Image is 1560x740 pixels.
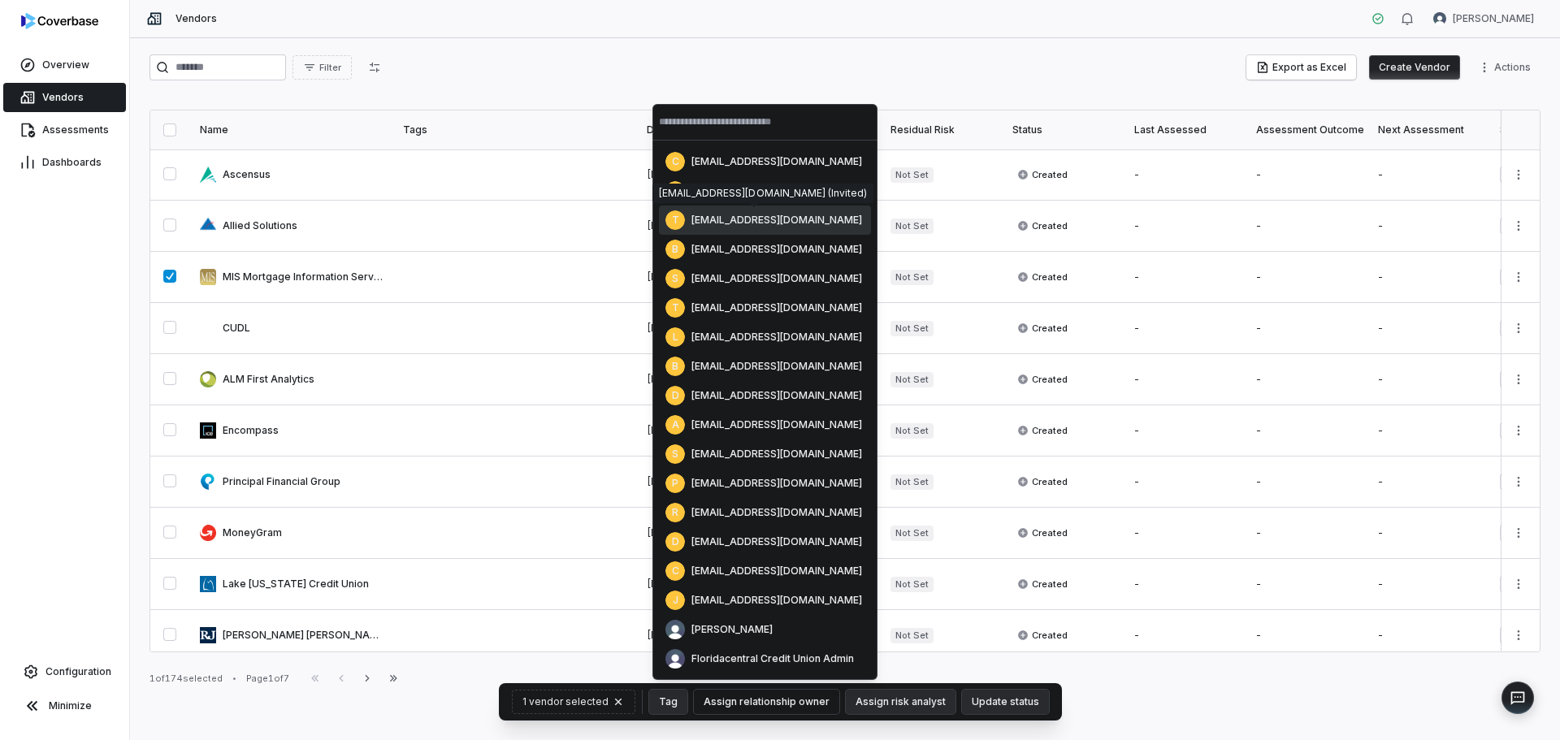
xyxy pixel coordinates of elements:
[21,13,98,29] img: logo-D7KZi-bG.svg
[1246,559,1368,610] td: -
[1368,457,1490,508] td: -
[694,690,839,714] button: Assign relationship owner
[665,181,685,201] span: a
[890,321,934,336] span: Not Set
[665,386,685,405] span: d
[1368,508,1490,559] td: -
[665,444,685,464] span: s
[890,372,934,387] span: Not Set
[1246,149,1368,201] td: -
[665,532,685,552] span: d
[665,240,685,259] span: b
[691,243,862,256] span: [EMAIL_ADDRESS][DOMAIN_NAME]
[1124,201,1246,252] td: -
[3,115,126,145] a: Assessments
[665,357,685,376] span: b
[3,148,126,177] a: Dashboards
[1433,12,1446,25] img: Brad Babin avatar
[1473,55,1540,80] button: More actions
[890,270,934,285] span: Not Set
[1506,572,1532,596] button: More actions
[1246,201,1368,252] td: -
[1368,610,1490,661] td: -
[1017,629,1068,642] span: Created
[665,327,685,347] span: l
[1506,162,1532,187] button: More actions
[403,123,627,136] div: Tags
[665,269,685,288] span: s
[1246,252,1368,303] td: -
[1017,270,1068,283] span: Created
[665,298,685,318] span: t
[691,535,862,548] span: [EMAIL_ADDRESS][DOMAIN_NAME]
[647,168,681,180] span: [DATE]
[890,423,934,439] span: Not Set
[149,673,223,685] div: 1 of 174 selected
[890,628,934,643] span: Not Set
[647,373,681,385] span: [DATE]
[1124,354,1246,405] td: -
[6,690,123,722] button: Minimize
[1124,508,1246,559] td: -
[665,591,685,610] span: j
[665,474,685,493] span: p
[1246,303,1368,354] td: -
[1506,316,1532,340] button: More actions
[1012,123,1115,136] div: Status
[1506,367,1532,392] button: More actions
[647,578,681,590] span: [DATE]
[691,331,862,344] span: [EMAIL_ADDRESS][DOMAIN_NAME]
[665,210,685,230] span: t
[647,424,681,436] span: [DATE]
[691,477,862,490] span: [EMAIL_ADDRESS][DOMAIN_NAME]
[647,219,681,232] span: [DATE]
[890,123,993,136] div: Residual Risk
[691,418,862,431] span: [EMAIL_ADDRESS][DOMAIN_NAME]
[647,123,749,136] div: Date Added
[691,448,862,461] span: [EMAIL_ADDRESS][DOMAIN_NAME]
[1378,123,1480,136] div: Next Assessment
[1124,303,1246,354] td: -
[246,673,289,685] div: Page 1 of 7
[1124,610,1246,661] td: -
[649,690,687,714] button: Tag
[1246,457,1368,508] td: -
[1246,354,1368,405] td: -
[691,506,862,519] span: [EMAIL_ADDRESS][DOMAIN_NAME]
[1134,123,1237,136] div: Last Assessed
[665,649,685,669] img: Floridacentral Credit Union Admin avatar
[1256,123,1358,136] div: Assessment Outcome
[522,695,609,708] span: 1 vendor selected
[42,156,102,169] span: Dashboards
[647,629,681,641] span: [DATE]
[3,50,126,80] a: Overview
[1368,201,1490,252] td: -
[691,301,862,314] span: [EMAIL_ADDRESS][DOMAIN_NAME]
[647,322,681,334] span: [DATE]
[1246,405,1368,457] td: -
[3,83,126,112] a: Vendors
[647,475,681,487] span: [DATE]
[1506,214,1532,238] button: More actions
[1017,526,1068,539] span: Created
[175,12,217,25] span: Vendors
[647,526,681,539] span: [DATE]
[1124,457,1246,508] td: -
[890,219,934,234] span: Not Set
[1506,623,1532,647] button: More actions
[1017,424,1068,437] span: Created
[691,272,862,285] span: [EMAIL_ADDRESS][DOMAIN_NAME]
[691,360,862,373] span: [EMAIL_ADDRESS][DOMAIN_NAME]
[232,673,236,684] div: •
[665,152,685,171] span: c
[1506,265,1532,289] button: More actions
[1246,508,1368,559] td: -
[691,214,862,227] span: [EMAIL_ADDRESS][DOMAIN_NAME]
[1124,559,1246,610] td: -
[890,167,934,183] span: Not Set
[1423,6,1544,31] button: Brad Babin avatar[PERSON_NAME]
[890,526,934,541] span: Not Set
[846,690,955,714] button: Assign risk analyst
[1506,470,1532,494] button: More actions
[890,474,934,490] span: Not Set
